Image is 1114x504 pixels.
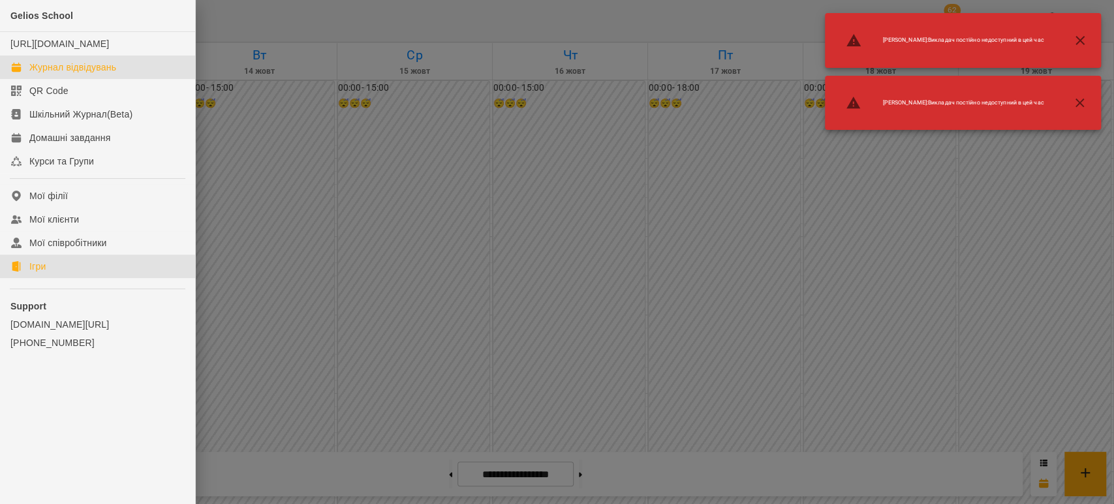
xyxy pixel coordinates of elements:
[10,10,73,21] span: Gelios School
[10,300,185,313] p: Support
[10,318,185,331] a: [DOMAIN_NAME][URL]
[29,108,132,121] div: Шкільний Журнал(Beta)
[29,189,68,202] div: Мої філії
[29,236,107,249] div: Мої співробітники
[29,260,46,273] div: Ігри
[29,84,69,97] div: QR Code
[29,155,94,168] div: Курси та Групи
[835,27,1054,54] li: [PERSON_NAME] : Викладач постійно недоступний в цей час
[29,213,79,226] div: Мої клієнти
[835,90,1054,116] li: [PERSON_NAME] : Викладач постійно недоступний в цей час
[29,61,116,74] div: Журнал відвідувань
[10,39,109,49] a: [URL][DOMAIN_NAME]
[29,131,110,144] div: Домашні завдання
[10,336,185,349] a: [PHONE_NUMBER]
